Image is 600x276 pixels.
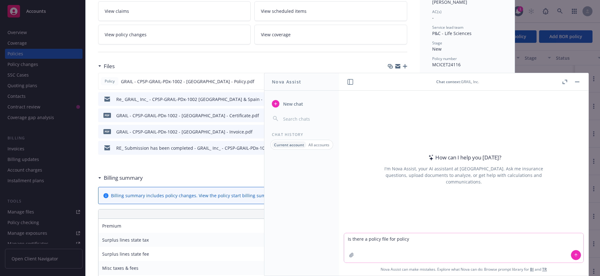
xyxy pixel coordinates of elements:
[344,233,583,263] textarea: Is there a policy file for policy
[432,46,442,52] span: New
[530,267,534,272] a: BI
[103,129,111,134] span: pdf
[103,113,111,118] span: pdf
[116,96,338,103] div: Re_ GRAIL_ Inc_ - CPSP-GRAIL-PDx-1002 [GEOGRAPHIC_DATA] & Spain - Documents & Invoice Attached.msg
[432,25,463,30] span: Service lead team
[432,40,442,46] span: Stage
[427,153,501,162] div: How can I help you [DATE]?
[432,30,472,36] span: P&C - Life Sciences
[432,15,434,21] span: -
[342,263,586,276] span: Nova Assist can make mistakes. Explore what Nova can do: Browse prompt library for and
[102,265,138,271] span: Misc taxes & fees
[269,98,334,109] button: New chat
[432,56,457,61] span: Policy number
[432,72,463,77] span: Lines of coverage
[116,112,259,119] div: GRAIL - CPSP-GRAIL-PDx-1002 - [GEOGRAPHIC_DATA] - Certificate.pdf
[98,174,143,182] div: Billing summary
[542,267,547,272] a: TR
[432,62,461,68] span: MCICET24116
[308,142,329,148] p: All accounts
[116,145,387,151] div: RE_ Submission has been completed - GRAIL_ Inc_ - CPSP-GRAIL-PDx-1002 [GEOGRAPHIC_DATA] & [GEOGRA...
[282,114,332,123] input: Search chats
[254,25,407,44] a: View coverage
[104,62,115,70] h3: Files
[98,62,115,70] div: Files
[111,192,328,199] div: Billing summary includes policy changes. View the policy start billing summary on the .
[264,132,339,137] div: Chat History
[436,79,460,84] span: Chat context
[98,25,251,44] a: View policy changes
[274,142,304,148] p: Current account
[104,174,143,182] h3: Billing summary
[354,79,561,84] div: : GRAIL, Inc.
[102,223,121,229] span: Premium
[102,237,149,243] span: Surplus lines state tax
[272,78,301,85] h1: Nova Assist
[103,78,116,84] span: Policy
[105,31,147,38] span: View policy changes
[432,9,442,14] span: AC(s)
[98,1,251,21] a: View claims
[261,31,291,38] span: View coverage
[116,128,252,135] div: GRAIL - CPSP-GRAIL-PDx-1002 - [GEOGRAPHIC_DATA] - Invoice.pdf
[105,8,129,14] span: View claims
[121,78,254,85] span: GRAIL - CPSP-GRAIL-PDx-1002 - [GEOGRAPHIC_DATA] - Policy.pdf
[282,101,303,107] span: New chat
[376,165,552,185] div: I'm Nova Assist, your AI assistant at [GEOGRAPHIC_DATA]. Ask me insurance questions, upload docum...
[261,8,307,14] span: View scheduled items
[254,1,407,21] a: View scheduled items
[102,251,149,257] span: Surplus lines state fee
